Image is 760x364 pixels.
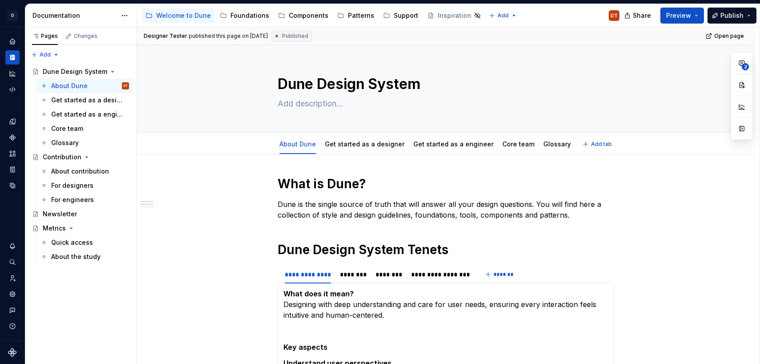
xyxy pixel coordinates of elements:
button: Preview [660,8,704,24]
button: D [2,6,23,25]
div: Get started as a designer [51,96,125,105]
div: Welcome to Dune [156,11,211,20]
div: DT [124,81,128,90]
button: Add [486,9,520,22]
a: Design tokens [5,114,20,129]
div: Inspiration [438,11,471,20]
strong: What does it mean? [283,289,354,298]
div: Get started as a designer [321,134,408,153]
div: Newsletter [43,210,77,218]
span: Add [497,12,509,19]
a: Open page [703,30,748,42]
a: About Dune [279,140,316,148]
div: Glossary [51,138,79,147]
a: Invite team [5,271,20,285]
strong: Key aspects [283,343,327,352]
div: Get started as a engineer [51,110,125,119]
span: Preview [666,11,691,20]
a: Metrics [28,221,133,235]
div: D [7,10,18,21]
span: Add tab [591,141,612,148]
button: Contact support [5,303,20,317]
div: Components [289,11,328,20]
div: Page tree [142,7,485,24]
span: Open page [714,32,744,40]
button: Add [28,49,62,61]
a: Patterns [334,8,378,23]
div: About contribution [51,167,109,176]
div: Dune Design System [43,67,107,76]
a: Core team [37,121,133,136]
div: Foundations [230,11,269,20]
a: Glossary [543,140,571,148]
a: About DuneDT [37,79,133,93]
div: For engineers [51,195,94,204]
p: Dune is the single source of truth that will answer all your design questions. You will find here... [278,199,614,220]
div: Changes [74,32,97,40]
a: For designers [37,178,133,193]
div: Contribution [43,153,81,162]
div: Core team [51,124,83,133]
a: Code automation [5,82,20,97]
a: Assets [5,146,20,161]
a: About contribution [37,164,133,178]
span: Add [40,51,51,58]
a: Welcome to Dune [142,8,214,23]
div: Documentation [32,11,117,20]
button: Publish [707,8,756,24]
div: Metrics [43,224,66,233]
p: Designing with deep understanding and care for user needs, ensuring every interaction feels intui... [283,288,608,320]
a: About the study [37,250,133,264]
a: Inspiration [424,8,485,23]
a: For engineers [37,193,133,207]
a: Get started as a engineer [37,107,133,121]
a: Core team [502,140,534,148]
div: For designers [51,181,93,190]
div: Quick access [51,238,93,247]
div: Glossary [540,134,574,153]
a: Contribution [28,150,133,164]
svg: Supernova Logo [8,348,17,357]
button: Add tab [580,138,616,150]
a: Data sources [5,178,20,193]
a: Analytics [5,66,20,81]
div: DT [610,12,618,19]
div: published this page on [DATE] [189,32,268,40]
div: Pages [32,32,58,40]
button: Notifications [5,239,20,253]
a: Settings [5,287,20,301]
a: Get started as a designer [325,140,404,148]
h1: Dune Design System Tenets [278,242,614,258]
a: Get started as a engineer [413,140,493,148]
a: Home [5,34,20,49]
span: Publish [720,11,744,20]
a: Get started as a designer [37,93,133,107]
textarea: Dune Design System [276,73,612,95]
div: Page tree [28,65,133,264]
a: Dune Design System [28,65,133,79]
a: Storybook stories [5,162,20,177]
button: Search ⌘K [5,255,20,269]
div: Get started as a engineer [410,134,497,153]
div: About Dune [276,134,319,153]
a: Components [275,8,332,23]
a: Components [5,130,20,145]
div: About Dune [51,81,88,90]
a: Glossary [37,136,133,150]
div: Support [394,11,418,20]
span: Published [282,32,308,40]
h1: What is Dune? [278,176,614,192]
a: Foundations [216,8,273,23]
